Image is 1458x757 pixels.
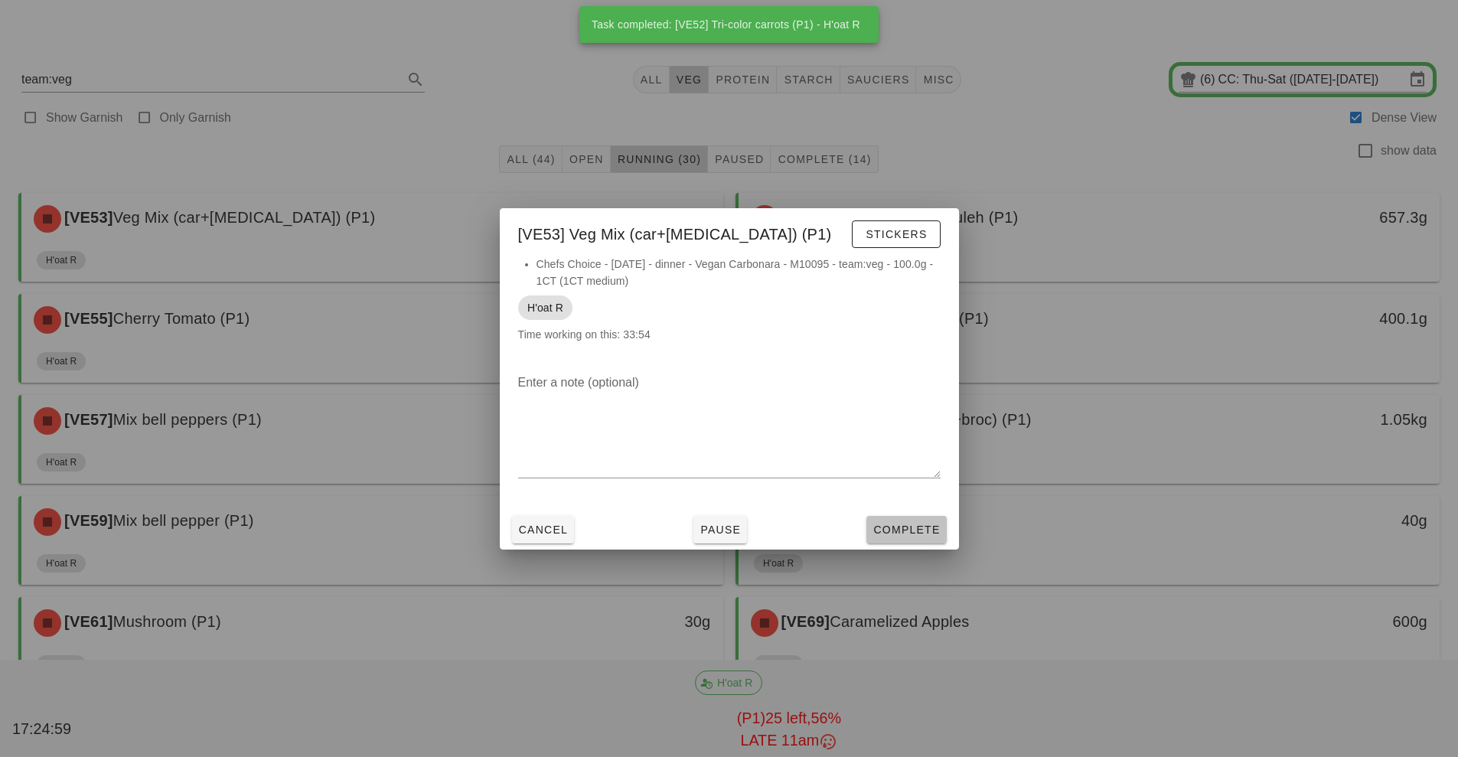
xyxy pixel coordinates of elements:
button: Cancel [512,516,575,543]
li: Chefs Choice - [DATE] - dinner - Vegan Carbonara - M10095 - team:veg - 100.0g - 1CT (1CT medium) [537,256,941,289]
div: Time working on this: 33:54 [500,256,959,358]
button: Stickers [852,220,940,248]
div: [VE53] Veg Mix (car+[MEDICAL_DATA]) (P1) [500,208,959,256]
span: Cancel [518,524,569,536]
button: Pause [693,516,747,543]
button: Complete [866,516,946,543]
span: Pause [700,524,741,536]
span: Stickers [865,228,927,240]
span: H'oat R [527,295,563,320]
span: Complete [873,524,940,536]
